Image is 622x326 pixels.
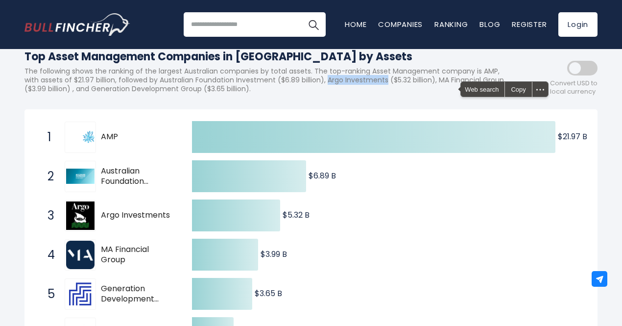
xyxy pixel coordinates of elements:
span: 2 [43,168,52,185]
span: AMP [101,132,175,142]
text: $3.65 B [255,288,282,299]
p: The following shows the ranking of the largest Australian companies by total assets. The top-rank... [24,67,509,94]
img: Bullfincher logo [24,13,130,36]
a: Blog [479,19,500,29]
span: Argo Investments [101,210,175,221]
img: MA Financial Group [66,241,95,269]
a: Ranking [434,19,468,29]
span: Generation Development Group [101,284,175,304]
a: Register [512,19,547,29]
span: 3 [43,207,52,224]
img: Australian Foundation Investment [66,169,95,183]
span: Convert USD to local currency [550,79,598,96]
h1: Top Asset Management Companies in [GEOGRAPHIC_DATA] by Assets [24,49,509,65]
span: 5 [43,286,52,302]
a: Companies [378,19,423,29]
div: Copy [505,82,531,97]
img: AMP [66,131,95,143]
a: Go to homepage [24,13,130,36]
span: 1 [43,129,52,146]
span: Australian Foundation Investment [101,166,175,187]
text: $21.97 B [558,131,587,142]
button: Search [301,12,326,37]
span: Web search [461,82,504,97]
text: $3.99 B [261,249,287,260]
a: Login [558,12,598,37]
text: $5.32 B [283,209,310,221]
span: MA Financial Group [101,245,175,265]
img: Generation Development Group [69,282,92,305]
a: Home [345,19,366,29]
text: $6.89 B [309,170,336,181]
span: 4 [43,247,52,263]
img: Argo Investments [66,201,95,230]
